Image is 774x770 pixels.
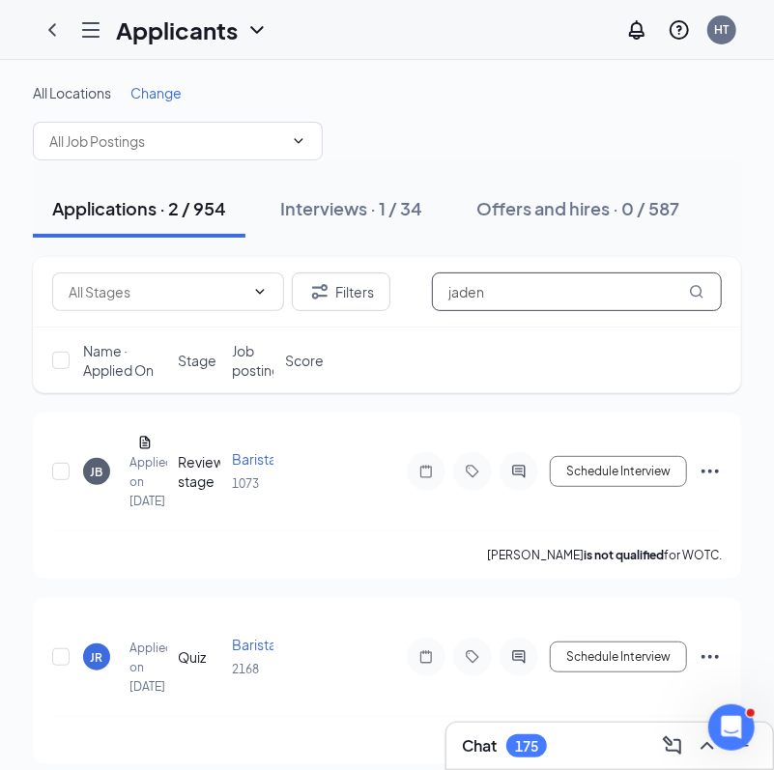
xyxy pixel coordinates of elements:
[91,649,103,666] div: JR
[179,452,220,491] div: Review stage
[116,14,238,46] h1: Applicants
[668,18,691,42] svg: QuestionInfo
[507,464,530,479] svg: ActiveChat
[515,738,538,755] div: 175
[137,435,153,450] svg: Document
[699,645,722,669] svg: Ellipses
[232,662,259,676] span: 2168
[292,272,390,311] button: Filter Filters
[692,730,723,761] button: ChevronUp
[280,196,422,220] div: Interviews · 1 / 34
[33,84,111,101] span: All Locations
[252,284,268,299] svg: ChevronDown
[487,547,722,563] p: [PERSON_NAME] for WOTC.
[52,196,226,220] div: Applications · 2 / 954
[232,636,276,653] span: Barista
[461,464,484,479] svg: Tag
[179,647,220,667] div: Quiz
[476,196,679,220] div: Offers and hires · 0 / 587
[584,548,664,562] b: is not qualified
[462,735,497,756] h3: Chat
[550,456,687,487] button: Schedule Interview
[507,649,530,665] svg: ActiveChat
[130,84,182,101] span: Change
[625,18,648,42] svg: Notifications
[232,341,280,380] span: Job posting
[232,476,259,491] span: 1073
[69,281,244,302] input: All Stages
[699,460,722,483] svg: Ellipses
[83,341,167,380] span: Name · Applied On
[291,133,306,149] svg: ChevronDown
[285,351,324,370] span: Score
[415,649,438,665] svg: Note
[689,284,704,299] svg: MagnifyingGlass
[245,18,269,42] svg: ChevronDown
[49,130,283,152] input: All Job Postings
[79,18,102,42] svg: Hamburger
[432,272,722,311] input: Search in applications
[657,730,688,761] button: ComposeMessage
[715,21,730,38] div: HT
[415,464,438,479] svg: Note
[550,642,687,672] button: Schedule Interview
[308,280,331,303] svg: Filter
[461,649,484,665] svg: Tag
[708,704,755,751] iframe: Intercom live chat
[41,18,64,42] svg: ChevronLeft
[232,450,276,468] span: Barista
[696,734,719,757] svg: ChevronUp
[91,464,103,480] div: JB
[661,734,684,757] svg: ComposeMessage
[179,351,217,370] span: Stage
